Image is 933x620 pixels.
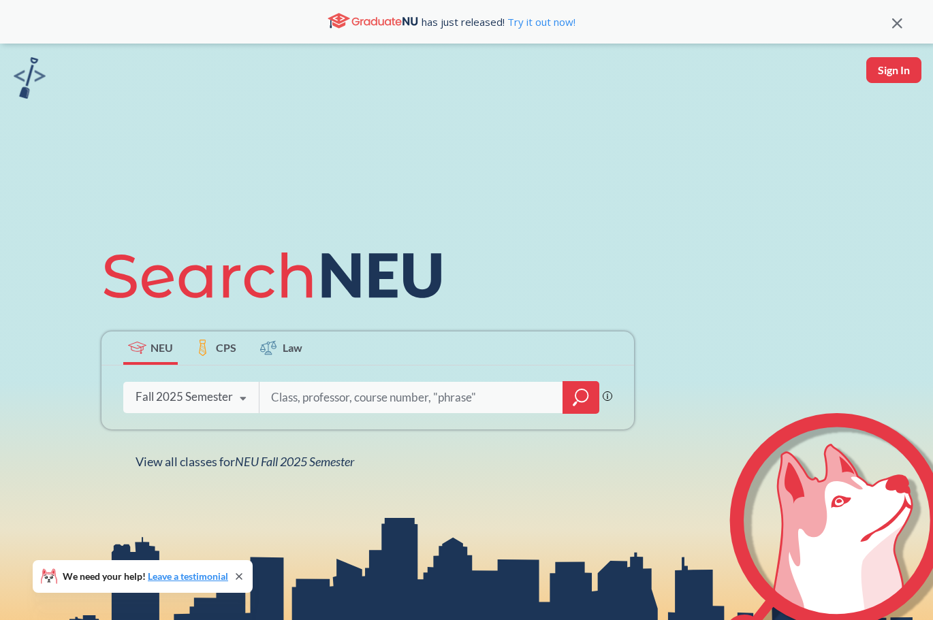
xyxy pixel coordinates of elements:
span: has just released! [422,14,575,29]
span: View all classes for [136,454,354,469]
input: Class, professor, course number, "phrase" [270,383,553,412]
span: We need your help! [63,572,228,581]
svg: magnifying glass [573,388,589,407]
span: Law [283,340,302,355]
button: Sign In [866,57,921,83]
span: NEU Fall 2025 Semester [235,454,354,469]
div: Fall 2025 Semester [136,389,233,404]
div: magnifying glass [563,381,599,414]
span: NEU [151,340,173,355]
span: CPS [216,340,236,355]
a: Try it out now! [505,15,575,29]
img: sandbox logo [14,57,46,99]
a: Leave a testimonial [148,570,228,582]
a: sandbox logo [14,57,46,103]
